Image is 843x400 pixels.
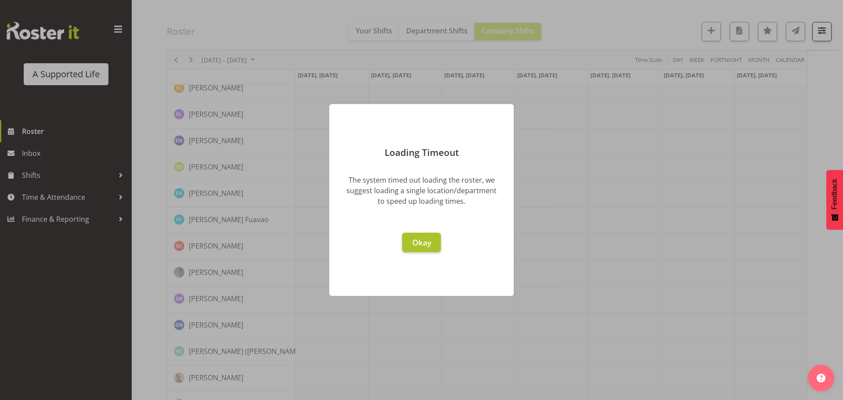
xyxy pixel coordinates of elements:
img: help-xxl-2.png [817,374,825,382]
button: Feedback - Show survey [826,170,843,230]
p: Loading Timeout [338,148,505,157]
span: Feedback [831,179,839,209]
div: The system timed out loading the roster, we suggest loading a single location/department to speed... [342,175,501,206]
span: Okay [412,237,431,248]
button: Okay [402,233,441,252]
